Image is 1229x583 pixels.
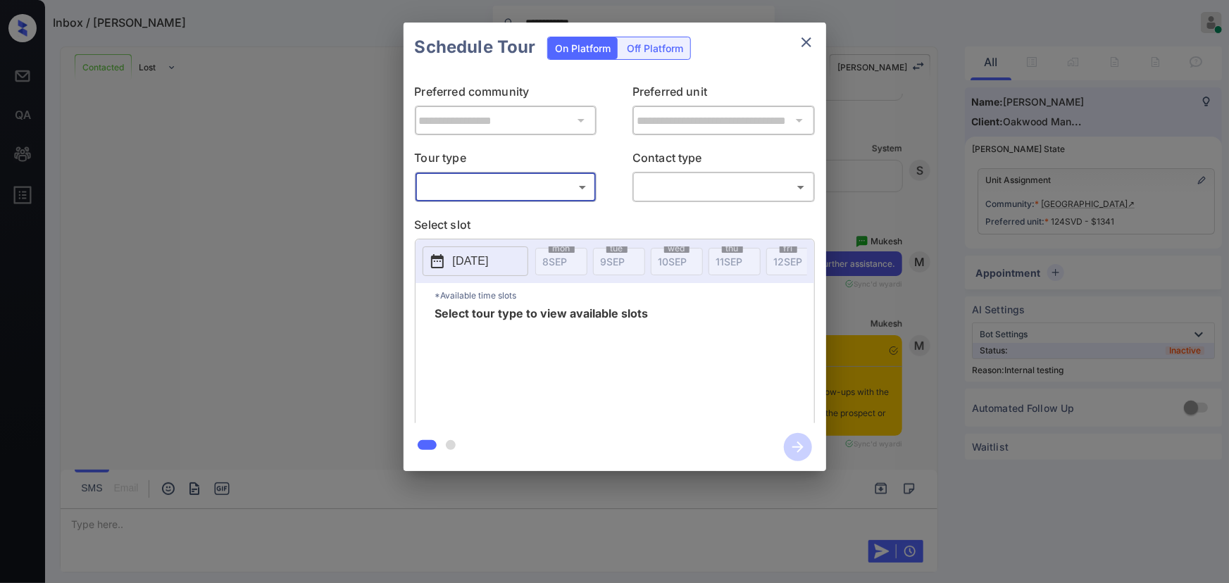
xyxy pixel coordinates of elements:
button: [DATE] [423,246,528,276]
p: *Available time slots [435,283,814,308]
div: Off Platform [620,37,690,59]
p: Preferred community [415,83,597,106]
button: close [792,28,821,56]
div: On Platform [548,37,618,59]
p: Tour type [415,149,597,172]
p: Preferred unit [632,83,815,106]
p: Select slot [415,216,815,239]
h2: Schedule Tour [404,23,547,72]
p: Contact type [632,149,815,172]
p: [DATE] [453,253,489,270]
span: Select tour type to view available slots [435,308,649,420]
